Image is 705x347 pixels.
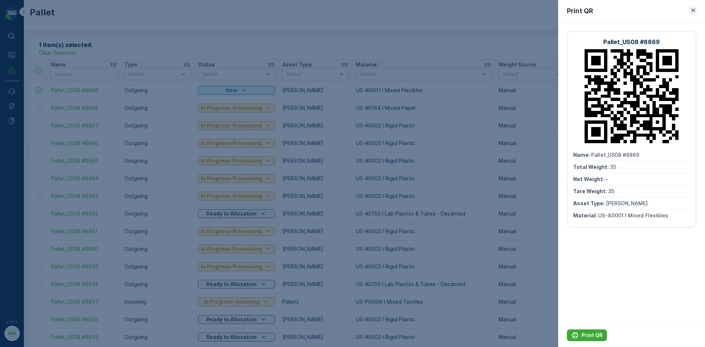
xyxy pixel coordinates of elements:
[39,145,41,151] span: -
[573,152,591,158] span: Name :
[603,37,660,46] p: Pallet_US08 #8869
[573,164,610,170] span: Total Weight :
[6,120,24,127] span: Name :
[573,212,598,218] span: Material :
[567,6,593,16] p: Print QR
[6,181,31,187] span: Material :
[43,133,49,139] span: 35
[6,133,43,139] span: Total Weight :
[6,145,39,151] span: Net Weight :
[610,164,616,170] span: 35
[608,188,614,194] span: 35
[567,329,607,341] button: Print QR
[582,332,603,339] p: Print QR
[24,120,72,127] span: Pallet_US08 #8869
[573,200,606,206] span: Asset Type :
[323,6,380,15] p: Pallet_US08 #8869
[606,200,648,206] span: [PERSON_NAME]
[31,181,101,187] span: US-A0001 I Mixed Flexibles
[41,157,47,163] span: 35
[598,212,668,218] span: US-A0001 I Mixed Flexibles
[6,157,41,163] span: Tare Weight :
[39,169,81,175] span: [PERSON_NAME]
[605,176,608,182] span: -
[573,176,605,182] span: Net Weight :
[6,169,39,175] span: Asset Type :
[591,152,639,158] span: Pallet_US08 #8869
[573,188,608,194] span: Tare Weight :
